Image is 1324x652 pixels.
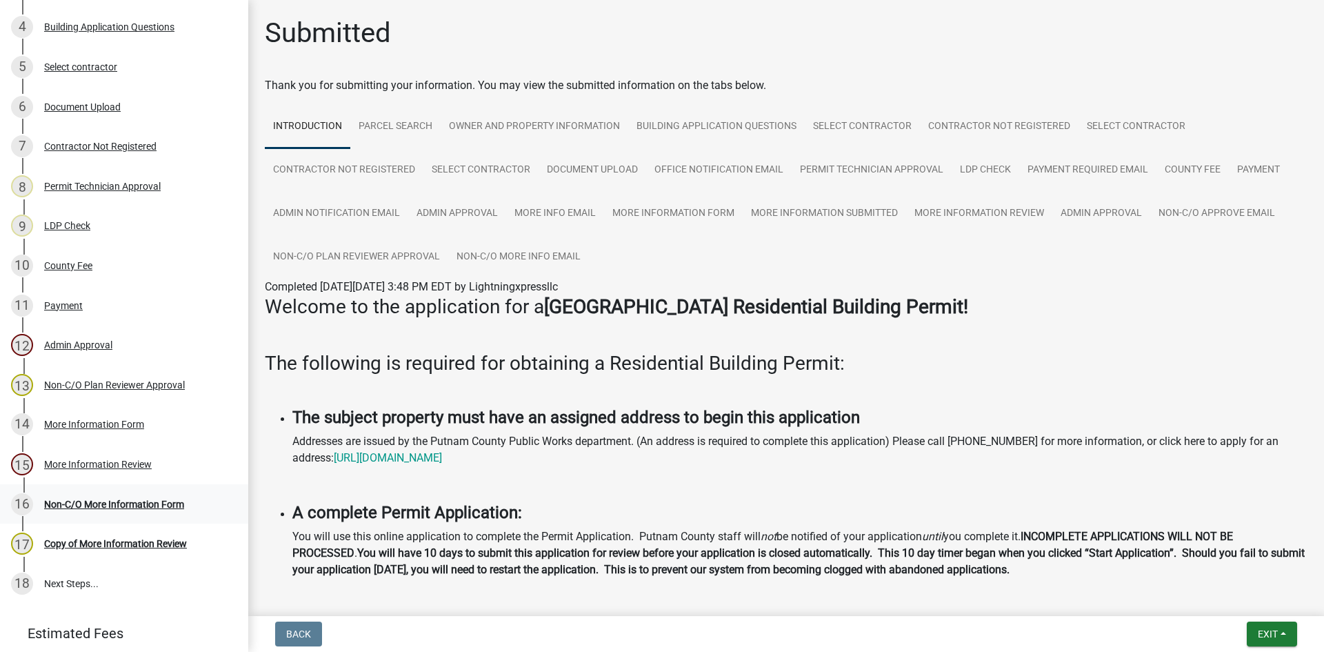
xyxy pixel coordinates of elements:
a: [URL][DOMAIN_NAME] [334,451,442,464]
div: 9 [11,215,33,237]
div: Contractor Not Registered [44,141,157,151]
a: Parcel search [350,105,441,149]
a: Introduction [265,105,350,149]
a: Payment Required Email [1019,148,1156,192]
div: 5 [11,56,33,78]
div: More Information Form [44,419,144,429]
div: 16 [11,493,33,515]
div: 17 [11,533,33,555]
a: Select contractor [805,105,920,149]
i: not [761,530,776,543]
div: 6 [11,96,33,118]
button: Back [275,622,322,646]
div: Select contractor [44,62,117,72]
p: Addresses are issued by the Putnam County Public Works department. (An address is required to com... [292,433,1307,466]
div: Payment [44,301,83,310]
a: LDP Check [952,148,1019,192]
span: Exit [1258,629,1278,640]
a: Non-C/O More Info Email [448,235,589,279]
a: Estimated Fees [11,620,226,647]
strong: A complete Permit Application: [292,503,522,522]
div: Permit Technician Approval [44,181,161,191]
div: 18 [11,573,33,595]
div: 15 [11,453,33,475]
a: Document Upload [539,148,646,192]
a: Select contractor [423,148,539,192]
div: Document Upload [44,102,121,112]
div: Admin Approval [44,340,112,350]
div: Copy of More Information Review [44,539,187,549]
i: until [922,530,943,543]
div: Non-C/O Plan Reviewer Approval [44,380,185,390]
strong: You will have 10 days to submit this application for review before your application is closed aut... [292,546,1305,576]
a: Contractor Not Registered [265,148,423,192]
div: 12 [11,334,33,356]
div: 13 [11,374,33,396]
a: Office Notification Email [646,148,792,192]
strong: The subject property must have an assigned address to begin this application [292,408,860,427]
div: Building Application Questions [44,22,174,32]
a: Building Application Questions [628,105,805,149]
a: Non-C/O Approve Email [1150,192,1283,236]
a: Non-C/O Plan Reviewer Approval [265,235,448,279]
a: Select contractor [1079,105,1194,149]
span: Back [286,629,311,640]
span: Completed [DATE][DATE] 3:48 PM EDT by Lightningxpressllc [265,280,558,293]
h3: Welcome to the application for a [265,295,1307,319]
strong: INCOMPLETE APPLICATIONS WILL NOT BE PROCESSED [292,530,1233,560]
div: 7 [11,135,33,157]
div: More Information Review [44,460,152,469]
strong: [GEOGRAPHIC_DATA] Residential Building Permit! [544,295,968,318]
div: Thank you for submitting your information. You may view the submitted information on the tabs below. [265,77,1307,94]
div: 10 [11,255,33,277]
a: Admin Approval [1052,192,1150,236]
h1: Submitted [265,17,391,50]
a: More Information Submitted [743,192,906,236]
a: More Info Email [506,192,604,236]
div: 11 [11,295,33,317]
a: Admin Approval [408,192,506,236]
div: Non-C/O More Information Form [44,500,184,509]
a: Permit Technician Approval [792,148,952,192]
a: County Fee [1156,148,1229,192]
a: More Information Form [604,192,743,236]
div: County Fee [44,261,92,270]
a: Contractor Not Registered [920,105,1079,149]
div: LDP Check [44,221,90,230]
p: You will use this online application to complete the Permit Application. Putnam County staff will... [292,528,1307,578]
a: Owner and Property Information [441,105,628,149]
a: More Information Review [906,192,1052,236]
h3: The following is required for obtaining a Residential Building Permit: [265,352,1307,375]
div: 14 [11,413,33,435]
button: Exit [1247,622,1297,646]
div: 4 [11,16,33,38]
a: Payment [1229,148,1288,192]
a: Admin Notification Email [265,192,408,236]
div: 8 [11,175,33,197]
